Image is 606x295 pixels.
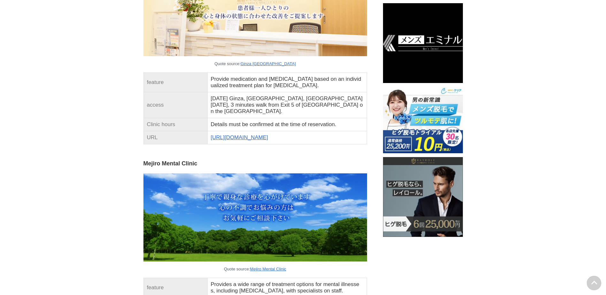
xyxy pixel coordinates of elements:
[143,92,207,118] td: access
[241,61,296,66] a: Ginza [GEOGRAPHIC_DATA]
[211,134,268,140] a: [URL][DOMAIN_NAME]
[143,267,367,271] figcaption: Quote source:
[383,157,463,237] img: If you want beard hair removal, lay roll
[143,73,207,92] td: feature
[143,61,367,66] figcaption: Quote source:
[383,87,463,153] img: Men's Clear Beard Hair Removal Trial 10 yen
[250,267,286,271] a: Mejiro Mental Clinic
[143,131,207,144] td: URL
[587,276,601,290] img: PAGE UP
[207,73,367,92] td: Provide medication and [MEDICAL_DATA] based on an individualized treatment plan for [MEDICAL_DATA].
[207,118,367,131] td: Details must be confirmed at the time of reservation.
[143,173,367,261] img: Mejiro Mental Clinic
[143,118,207,131] td: Clinic hours
[383,3,463,83] img: Men's Eminal
[207,92,367,118] td: [DATE] Ginza, [GEOGRAPHIC_DATA], [GEOGRAPHIC_DATA][DATE], 3 minutes walk from Exit 5 of [GEOGRAPH...
[143,160,197,167] strong: Mejiro Mental Clinic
